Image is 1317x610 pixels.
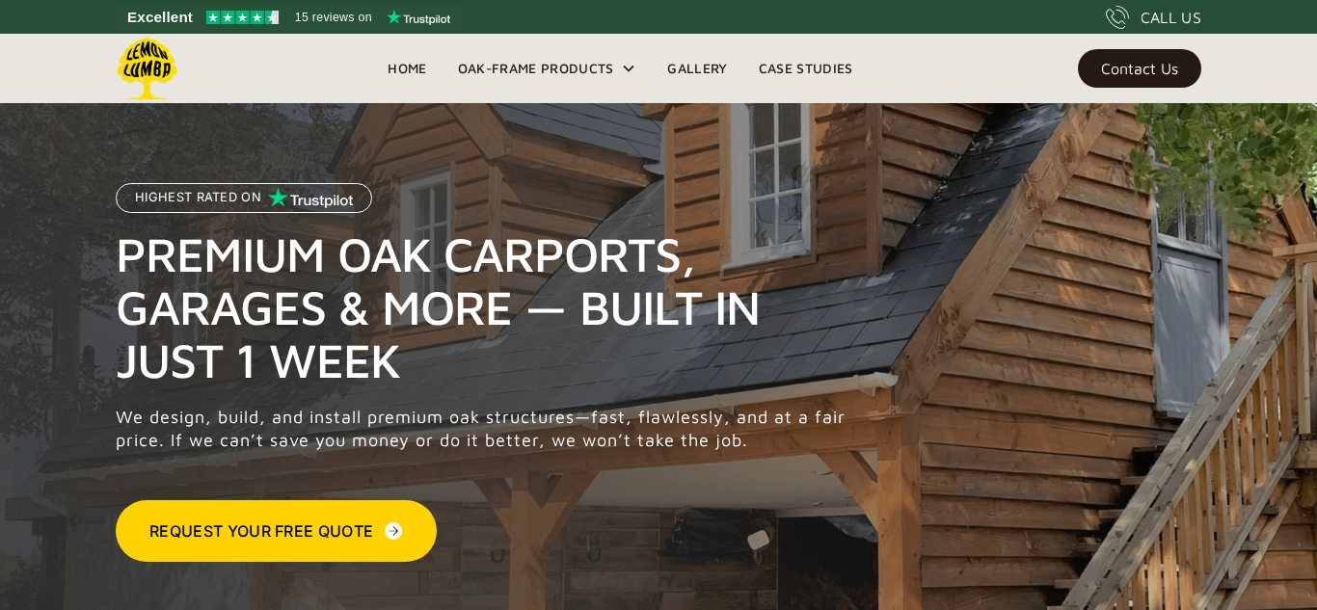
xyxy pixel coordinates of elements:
p: Highest Rated on [135,191,261,204]
div: CALL US [1141,6,1201,29]
span: 15 reviews on [295,6,372,29]
a: Request Your Free Quote [116,500,437,562]
a: Gallery [652,54,742,83]
a: CALL US [1106,6,1201,29]
a: Contact Us [1078,49,1201,88]
a: Home [372,54,442,83]
img: Trustpilot 4.5 stars [206,11,279,24]
span: Excellent [127,6,193,29]
div: Contact Us [1101,62,1178,75]
a: Highest Rated on [116,183,372,227]
div: Oak-Frame Products [443,34,653,103]
h1: Premium Oak Carports, Garages & More — Built in Just 1 Week [116,227,856,386]
div: Request Your Free Quote [149,519,373,543]
div: Oak-Frame Products [458,57,614,80]
img: Trustpilot logo [387,10,450,25]
p: We design, build, and install premium oak structures—fast, flawlessly, and at a fair price. If we... [116,406,856,452]
a: See Lemon Lumba reviews on Trustpilot [116,4,464,31]
a: Case Studies [743,54,869,83]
